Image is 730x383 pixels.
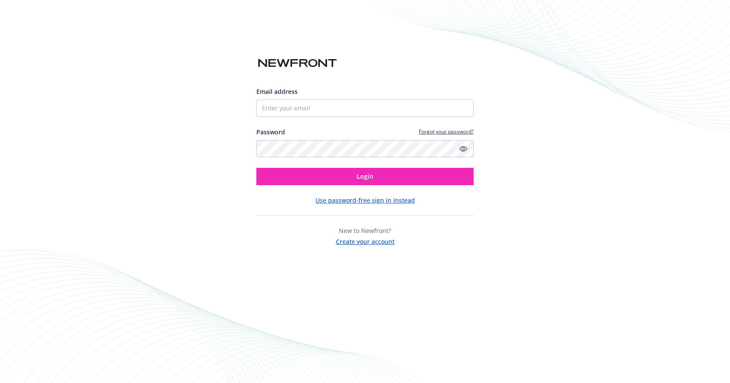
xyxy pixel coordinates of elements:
span: New to Newfront? [339,226,391,235]
span: Login [357,172,373,180]
span: Email address [256,87,298,96]
a: Show password [458,143,468,154]
input: Enter your password [256,140,474,157]
input: Enter your email [256,100,474,117]
button: Use password-free sign in instead [315,196,415,205]
label: Password [256,127,285,137]
button: Login [256,168,474,185]
a: Forgot your password? [419,128,474,135]
img: Newfront logo [256,56,338,71]
button: Create your account [336,235,395,246]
